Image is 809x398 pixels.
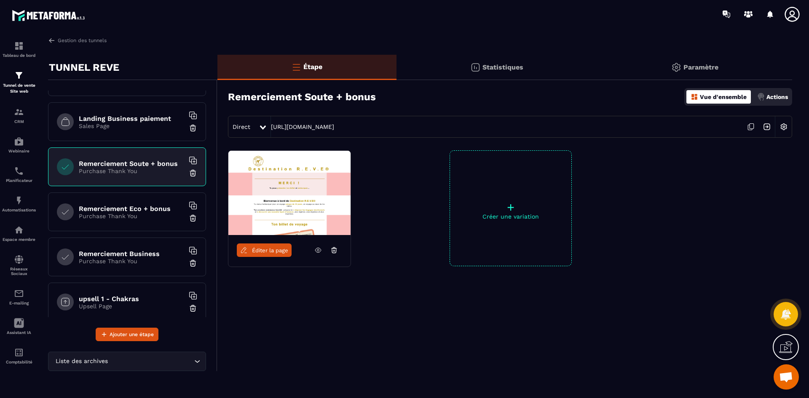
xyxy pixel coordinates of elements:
a: automationsautomationsWebinaire [2,130,36,160]
p: TUNNEL REVE [49,59,119,76]
img: arrow [48,37,56,44]
a: Éditer la page [237,243,292,257]
p: Actions [766,93,788,100]
h6: Remerciement Eco + bonus [79,205,184,213]
p: Créer une variation [450,213,571,220]
div: Search for option [48,352,206,371]
img: arrow-next.bcc2205e.svg [759,119,775,135]
img: trash [189,169,197,177]
img: setting-w.858f3a88.svg [776,119,792,135]
img: formation [14,41,24,51]
button: Ajouter une étape [96,328,158,341]
a: schedulerschedulerPlanificateur [2,160,36,189]
p: Purchase Thank You [79,213,184,219]
img: social-network [14,254,24,264]
img: logo [12,8,88,23]
p: + [450,201,571,213]
p: Statistiques [482,63,523,71]
img: scheduler [14,166,24,176]
h6: Remerciement Soute + bonus [79,160,184,168]
img: trash [189,304,197,313]
img: accountant [14,347,24,358]
p: Réseaux Sociaux [2,267,36,276]
img: formation [14,70,24,80]
a: formationformationTunnel de vente Site web [2,64,36,101]
img: stats.20deebd0.svg [470,62,480,72]
h6: upsell 1 - Chakras [79,295,184,303]
p: Sales Page [79,123,184,129]
a: formationformationTableau de bord [2,35,36,64]
a: [URL][DOMAIN_NAME] [271,123,334,130]
p: Purchase Thank You [79,258,184,264]
a: automationsautomationsAutomatisations [2,189,36,219]
img: trash [189,124,197,132]
h6: Landing Business paiement [79,115,184,123]
a: Gestion des tunnels [48,37,107,44]
p: Purchase Thank You [79,168,184,174]
p: Comptabilité [2,360,36,364]
a: accountantaccountantComptabilité [2,341,36,371]
p: Vue d'ensemble [700,93,747,100]
p: Tableau de bord [2,53,36,58]
p: Upsell Page [79,303,184,310]
a: automationsautomationsEspace membre [2,219,36,248]
span: Liste des archives [54,357,110,366]
a: emailemailE-mailing [2,282,36,312]
img: setting-gr.5f69749f.svg [671,62,681,72]
p: Tunnel de vente Site web [2,83,36,94]
img: automations [14,225,24,235]
img: dashboard-orange.40269519.svg [691,93,698,101]
p: CRM [2,119,36,124]
p: Espace membre [2,237,36,242]
img: actions.d6e523a2.png [757,93,765,101]
a: Assistant IA [2,312,36,341]
img: trash [189,214,197,222]
img: bars-o.4a397970.svg [291,62,301,72]
p: Paramètre [683,63,718,71]
img: email [14,288,24,299]
a: formationformationCRM [2,101,36,130]
p: Webinaire [2,149,36,153]
p: E-mailing [2,301,36,305]
img: automations [14,136,24,147]
p: Étape [303,63,322,71]
img: formation [14,107,24,117]
span: Direct [233,123,250,130]
input: Search for option [110,357,192,366]
img: trash [189,259,197,267]
p: Assistant IA [2,330,36,335]
img: automations [14,195,24,206]
h6: Remerciement Business [79,250,184,258]
a: social-networksocial-networkRéseaux Sociaux [2,248,36,282]
p: Planificateur [2,178,36,183]
h3: Remerciement Soute + bonus [228,91,376,103]
div: Ouvrir le chat [774,364,799,390]
img: image [228,151,351,235]
p: Automatisations [2,208,36,212]
span: Éditer la page [252,247,288,254]
span: Ajouter une étape [110,330,154,339]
